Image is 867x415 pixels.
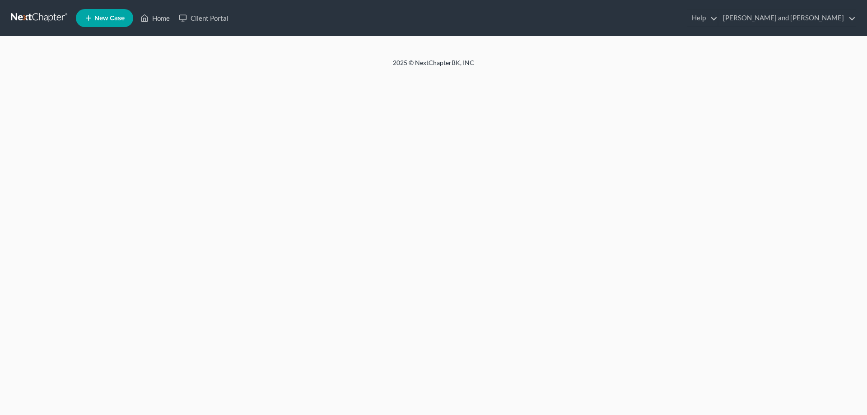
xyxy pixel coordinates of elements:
[76,9,133,27] new-legal-case-button: New Case
[687,10,718,26] a: Help
[136,10,174,26] a: Home
[176,58,691,75] div: 2025 © NextChapterBK, INC
[718,10,856,26] a: [PERSON_NAME] and [PERSON_NAME]
[174,10,233,26] a: Client Portal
